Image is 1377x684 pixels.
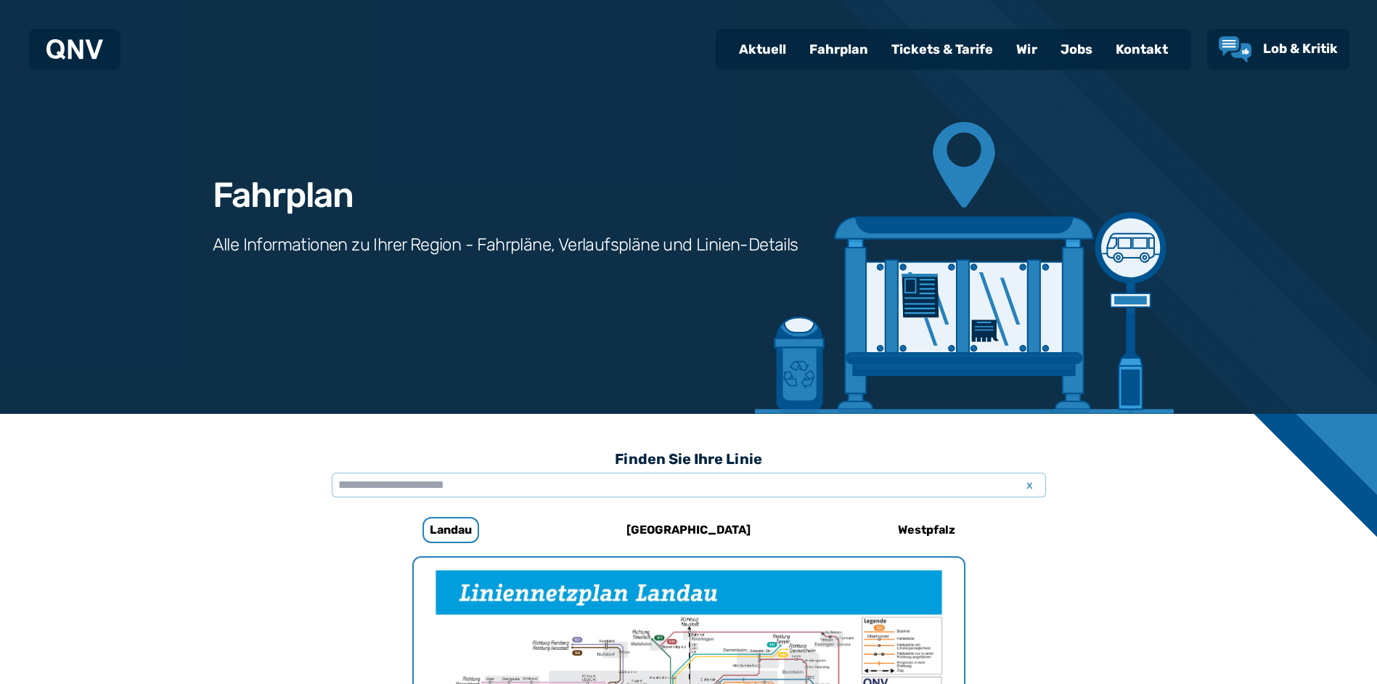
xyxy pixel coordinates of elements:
h6: Westpfalz [892,518,961,542]
h1: Fahrplan [213,178,354,213]
a: Tickets & Tarife [880,30,1005,68]
a: Aktuell [727,30,798,68]
h6: [GEOGRAPHIC_DATA] [621,518,756,542]
a: [GEOGRAPHIC_DATA] [592,513,785,547]
h6: Landau [422,517,479,543]
span: Lob & Kritik [1263,41,1338,57]
h3: Alle Informationen zu Ihrer Region - Fahrpläne, Verlaufspläne und Linien-Details [213,233,798,256]
a: Kontakt [1104,30,1180,68]
a: Fahrplan [798,30,880,68]
a: Jobs [1049,30,1104,68]
a: Westpfalz [830,513,1023,547]
a: QNV Logo [46,35,103,64]
span: x [1020,476,1040,494]
a: Wir [1005,30,1049,68]
h3: Finden Sie Ihre Linie [332,443,1046,475]
a: Landau [354,513,547,547]
a: Lob & Kritik [1219,36,1338,62]
img: QNV Logo [46,39,103,60]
